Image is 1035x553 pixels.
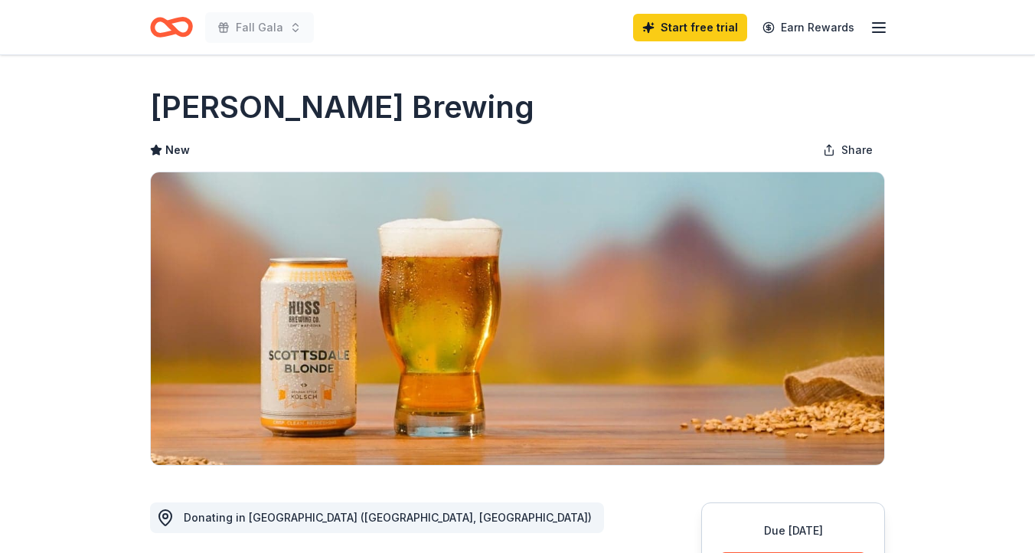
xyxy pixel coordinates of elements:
[720,522,866,540] div: Due [DATE]
[205,12,314,43] button: Fall Gala
[753,14,864,41] a: Earn Rewards
[151,172,884,465] img: Image for Huss Brewing
[236,18,283,37] span: Fall Gala
[150,9,193,45] a: Home
[184,511,592,524] span: Donating in [GEOGRAPHIC_DATA] ([GEOGRAPHIC_DATA], [GEOGRAPHIC_DATA])
[150,86,534,129] h1: [PERSON_NAME] Brewing
[811,135,885,165] button: Share
[841,141,873,159] span: Share
[165,141,190,159] span: New
[633,14,747,41] a: Start free trial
